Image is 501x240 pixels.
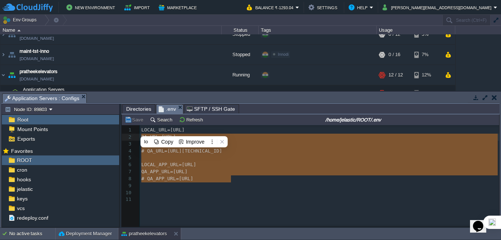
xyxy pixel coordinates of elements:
span: # QA_APP_URL=[URL] [141,176,193,181]
span: Application Servers : Configs [5,94,79,103]
div: 7 [122,168,133,175]
button: pratheekelevators [121,230,167,237]
button: Import [124,3,152,12]
button: Save [125,116,145,123]
button: Env Groups [3,15,39,25]
button: New Environment [66,3,117,12]
a: jelastic [15,186,34,192]
div: Running [222,65,259,85]
button: Help [349,3,370,12]
span: Innodi [278,52,288,56]
div: No active tasks [9,228,55,240]
img: AMDAwAAAACH5BAEAAAAALAAAAAABAAEAAAICRAEAOw== [0,45,6,65]
button: Balance ₹-1293.04 [247,3,296,12]
div: Usage [377,26,455,34]
button: [PERSON_NAME][EMAIL_ADDRESS][DOMAIN_NAME] [383,3,494,12]
span: SFTP / SSH Gate [187,104,235,113]
button: Search [150,116,175,123]
img: AMDAwAAAACH5BAEAAAAALAAAAAABAAEAAAICRAEAOw== [10,85,20,100]
div: 8 [122,175,133,182]
span: QA_URL=[URL] [141,134,176,140]
a: ROOT [15,157,33,164]
img: CloudJiffy [3,3,53,12]
iframe: chat widget [470,210,494,233]
span: Favorites [10,148,34,154]
div: 11 [122,196,133,203]
div: 2 [122,134,133,141]
a: [DOMAIN_NAME] [20,35,54,42]
a: cron [15,167,28,173]
a: [DOMAIN_NAME] [20,75,54,83]
div: 6 [122,161,133,168]
div: Stopped [222,24,259,44]
div: 5% [414,24,438,44]
div: Stopped [222,45,259,65]
button: Settings [308,3,339,12]
div: 5 [122,154,133,161]
span: LOCAL_APP_URL=[URL] [141,162,196,167]
button: Marketplace [159,3,199,12]
span: .env [159,104,176,114]
div: 3 [122,141,133,148]
a: Exports [16,136,36,142]
div: PratheekUI6.zip [259,85,377,100]
div: 12% [414,85,438,100]
img: AMDAwAAAACH5BAEAAAAALAAAAAABAAEAAAICRAEAOw== [7,45,17,65]
a: pratheekelevators [20,68,58,75]
div: 1 [122,127,133,134]
div: Tags [259,26,376,34]
div: Name [1,26,221,34]
img: AMDAwAAAACH5BAEAAAAALAAAAAABAAEAAAICRAEAOw== [7,24,17,44]
img: AMDAwAAAACH5BAEAAAAALAAAAAABAAEAAAICRAEAOw== [0,65,6,85]
span: # QA_URL=[URL][TECHNICAL_ID] [141,148,222,154]
span: QA_APP_URL=[URL] [141,169,187,174]
div: Status [222,26,258,34]
a: hooks [15,176,32,183]
span: LOCAL_URL=[URL] [141,127,184,133]
a: Root [16,116,30,123]
a: redeploy.conf [15,215,49,221]
div: 0 / 12 [388,24,400,44]
div: 10 [122,189,133,196]
a: Mount Points [16,126,49,133]
div: 9 [122,182,133,189]
button: Node ID: 89803 [5,106,49,113]
img: AMDAwAAAACH5BAEAAAAALAAAAAABAAEAAAICRAEAOw== [5,85,10,100]
a: Application Servers [22,87,66,92]
div: 12 / 12 [388,85,403,100]
div: 7% [414,45,438,65]
span: Application Servers [22,86,66,93]
img: AMDAwAAAACH5BAEAAAAALAAAAAABAAEAAAICRAEAOw== [7,65,17,85]
li: /home/jelastic/ROOT/.env [156,104,183,113]
a: [DOMAIN_NAME] [20,55,54,62]
div: 4 [122,148,133,155]
span: Directories [126,104,151,113]
a: vcs [15,205,26,212]
div: 12 / 12 [388,65,403,85]
div: 12% [414,65,438,85]
button: Refresh [179,116,205,123]
img: AMDAwAAAACH5BAEAAAAALAAAAAABAAEAAAICRAEAOw== [0,24,6,44]
a: maint-tst-inno [20,48,49,55]
button: Deployment Manager [59,230,112,237]
a: keys [15,195,29,202]
a: Favorites [10,148,34,154]
img: AMDAwAAAACH5BAEAAAAALAAAAAABAAEAAAICRAEAOw== [17,30,21,31]
div: 0 / 16 [388,45,400,65]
